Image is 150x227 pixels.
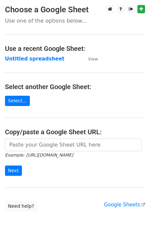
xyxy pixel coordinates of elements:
[5,5,145,15] h3: Choose a Google Sheet
[5,139,142,151] input: Paste your Google Sheet URL here
[81,56,98,62] a: View
[5,128,145,136] h4: Copy/paste a Google Sheet URL:
[5,96,30,106] a: Select...
[5,56,64,62] a: Untitled spreadsheet
[88,57,98,61] small: View
[5,153,73,158] small: Example: [URL][DOMAIN_NAME]
[5,201,37,211] a: Need help?
[104,202,145,208] a: Google Sheets
[5,83,145,91] h4: Select another Google Sheet:
[5,17,145,24] p: Use one of the options below...
[5,166,22,176] input: Next
[5,45,145,53] h4: Use a recent Google Sheet:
